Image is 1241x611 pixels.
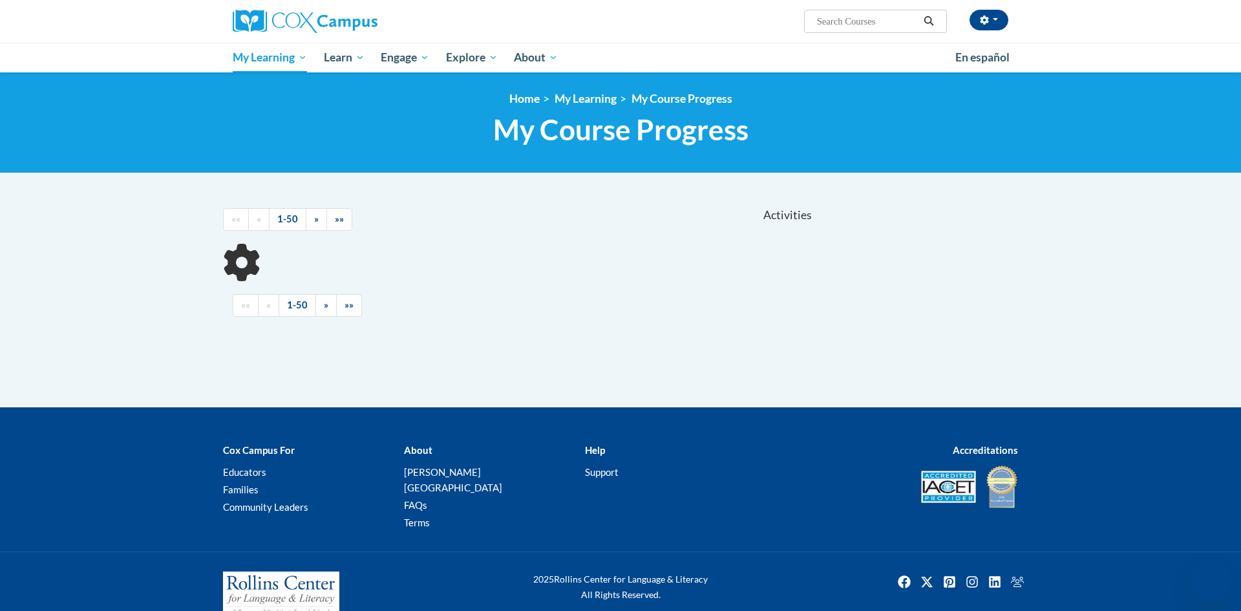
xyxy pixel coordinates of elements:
a: [PERSON_NAME][GEOGRAPHIC_DATA] [404,466,502,493]
img: Pinterest icon [939,572,960,592]
a: Cox Campus [233,10,478,33]
button: Account Settings [970,10,1008,30]
a: My Learning [224,43,315,72]
a: Engage [372,43,438,72]
a: Educators [223,466,266,478]
a: Families [223,484,259,495]
a: Terms [404,517,430,528]
img: IDA® Accredited [986,464,1018,509]
a: Pinterest [939,572,960,592]
a: FAQs [404,499,427,511]
span: «« [241,299,250,310]
span: Learn [324,50,365,65]
span: Engage [381,50,429,65]
a: Facebook [894,572,915,592]
span: About [514,50,558,65]
a: Home [509,92,540,105]
div: Rollins Center for Language & Literacy All Rights Reserved. [485,572,756,603]
a: Twitter [917,572,937,592]
button: Search [919,14,939,29]
input: Search Courses [816,14,919,29]
img: LinkedIn icon [984,572,1005,592]
a: Explore [438,43,506,72]
div: Main menu [213,43,1028,72]
span: My Learning [233,50,307,65]
span: «« [231,213,240,224]
a: Begining [233,294,259,317]
a: End [336,294,362,317]
a: My Course Progress [631,92,732,105]
img: Cox Campus [233,10,377,33]
a: Instagram [962,572,982,592]
img: Instagram icon [962,572,982,592]
a: Previous [248,208,270,231]
span: « [257,213,261,224]
a: Community Leaders [223,501,308,513]
img: Twitter icon [917,572,937,592]
a: Learn [315,43,373,72]
b: About [404,444,432,456]
span: » [324,299,328,310]
a: En español [947,44,1018,71]
b: Cox Campus For [223,444,295,456]
span: Explore [446,50,498,65]
a: My Learning [555,92,617,105]
b: Help [585,444,605,456]
span: 2025 [533,573,554,584]
img: Facebook icon [894,572,915,592]
span: Activities [763,208,812,222]
a: Next [315,294,337,317]
span: »» [345,299,354,310]
b: Accreditations [953,444,1018,456]
span: » [314,213,319,224]
a: Support [585,466,619,478]
a: 1-50 [279,294,316,317]
a: Begining [223,208,249,231]
span: My Course Progress [493,113,748,147]
a: 1-50 [269,208,306,231]
a: Facebook Group [1007,572,1028,592]
span: En español [955,50,1010,64]
a: Linkedin [984,572,1005,592]
a: Next [306,208,327,231]
iframe: Button to launch messaging window [1189,559,1231,601]
img: Facebook group icon [1007,572,1028,592]
a: End [326,208,352,231]
span: « [266,299,271,310]
a: Previous [258,294,279,317]
img: Accredited IACET® Provider [921,471,976,503]
a: About [506,43,567,72]
span: »» [335,213,344,224]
